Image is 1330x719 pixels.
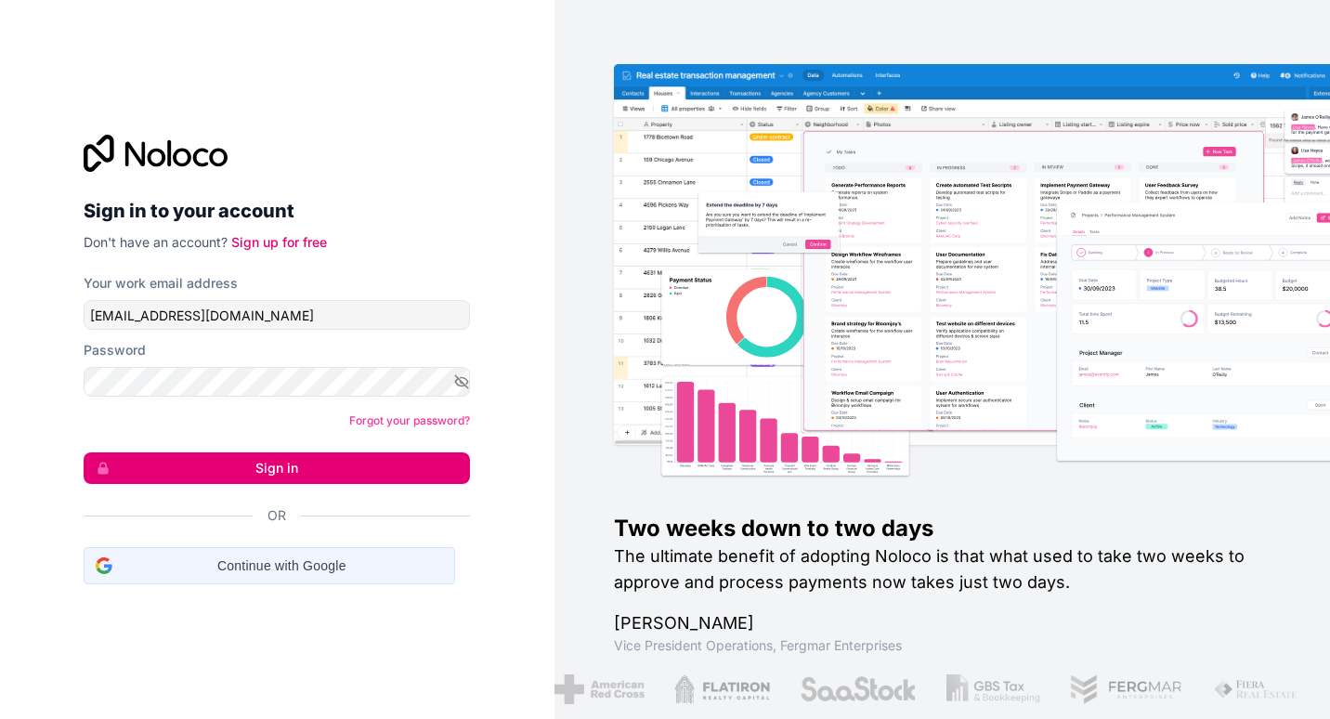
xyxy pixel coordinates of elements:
span: Continue with Google [120,556,443,576]
button: Sign in [84,452,470,484]
img: /assets/american-red-cross-BAupjrZR.png [554,674,645,704]
h1: Two weeks down to two days [614,514,1271,543]
div: Continue with Google [84,547,455,584]
label: Your work email address [84,274,238,293]
span: Or [267,506,286,525]
a: Sign up for free [231,234,327,250]
input: Password [84,367,470,397]
img: /assets/gbstax-C-GtDUiK.png [946,674,1041,704]
h2: Sign in to your account [84,194,470,228]
span: Don't have an account? [84,234,228,250]
img: /assets/flatiron-C8eUkumj.png [674,674,771,704]
h2: The ultimate benefit of adopting Noloco is that what used to take two weeks to approve and proces... [614,543,1271,595]
label: Password [84,341,146,359]
img: /assets/fiera-fwj2N5v4.png [1213,674,1300,704]
img: /assets/saastock-C6Zbiodz.png [800,674,917,704]
img: /assets/fergmar-CudnrXN5.png [1070,674,1183,704]
a: Forgot your password? [349,413,470,427]
h1: [PERSON_NAME] [614,610,1271,636]
h1: Vice President Operations , Fergmar Enterprises [614,636,1271,655]
input: Email address [84,300,470,330]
